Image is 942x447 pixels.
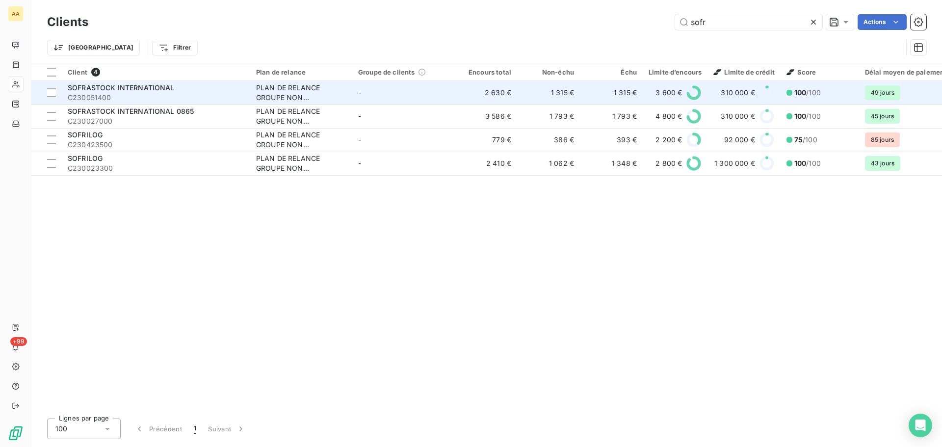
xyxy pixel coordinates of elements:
img: Logo LeanPay [8,425,24,441]
td: 1 315 € [517,81,580,105]
span: - [358,159,361,167]
button: Suivant [202,419,252,439]
span: Client [68,68,87,76]
span: 2 200 € [655,135,682,145]
span: 85 jours [865,132,900,147]
span: 43 jours [865,156,900,171]
span: 3 600 € [655,88,682,98]
span: SOFRILOG [68,154,103,162]
span: 2 800 € [655,158,682,168]
div: AA [8,6,24,22]
div: Encours total [460,68,511,76]
button: Actions [858,14,907,30]
span: Groupe de clients [358,68,415,76]
span: 1 300 000 € [714,158,755,168]
span: 100 [55,424,67,434]
span: - [358,112,361,120]
div: Limite d’encours [649,68,702,76]
button: 1 [188,419,202,439]
span: SOFRILOG [68,131,103,139]
td: 386 € [517,128,580,152]
span: /100 [794,158,821,168]
span: 92 000 € [724,135,755,145]
span: 310 000 € [721,88,755,98]
span: /100 [794,111,821,121]
input: Rechercher [675,14,822,30]
span: 1 [194,424,196,434]
td: 1 793 € [580,105,643,128]
div: PLAN DE RELANCE GROUPE NON AUTOMATIQUE [256,83,346,103]
span: - [358,135,361,144]
div: Open Intercom Messenger [909,414,932,437]
td: 779 € [454,128,517,152]
span: 49 jours [865,85,900,100]
td: 3 586 € [454,105,517,128]
span: 100 [794,88,806,97]
span: Score [786,68,816,76]
span: C230027000 [68,116,244,126]
div: PLAN DE RELANCE GROUPE NON AUTOMATIQUE [256,130,346,150]
span: - [358,88,361,97]
span: 4 800 € [655,111,682,121]
div: Non-échu [523,68,574,76]
td: 2 630 € [454,81,517,105]
h3: Clients [47,13,88,31]
span: SOFRASTOCK INTERNATIONAL 0865 [68,107,194,115]
span: 100 [794,159,806,167]
span: 310 000 € [721,111,755,121]
td: 1 315 € [580,81,643,105]
span: 4 [91,68,100,77]
button: [GEOGRAPHIC_DATA] [47,40,140,55]
span: 45 jours [865,109,900,124]
div: PLAN DE RELANCE GROUPE NON AUTOMATIQUE [256,106,346,126]
td: 1 793 € [517,105,580,128]
div: PLAN DE RELANCE GROUPE NON AUTOMATIQUE [256,154,346,173]
span: +99 [10,337,27,346]
span: Limite de crédit [713,68,774,76]
td: 1 062 € [517,152,580,175]
td: 1 348 € [580,152,643,175]
div: Échu [586,68,637,76]
span: /100 [794,135,817,145]
span: C230051400 [68,93,244,103]
td: 393 € [580,128,643,152]
td: 2 410 € [454,152,517,175]
span: C230423500 [68,140,244,150]
span: 100 [794,112,806,120]
span: SOFRASTOCK INTERNATIONAL [68,83,175,92]
span: /100 [794,88,821,98]
div: Plan de relance [256,68,346,76]
button: Précédent [129,419,188,439]
span: 75 [794,135,803,144]
span: C230023300 [68,163,244,173]
button: Filtrer [152,40,197,55]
